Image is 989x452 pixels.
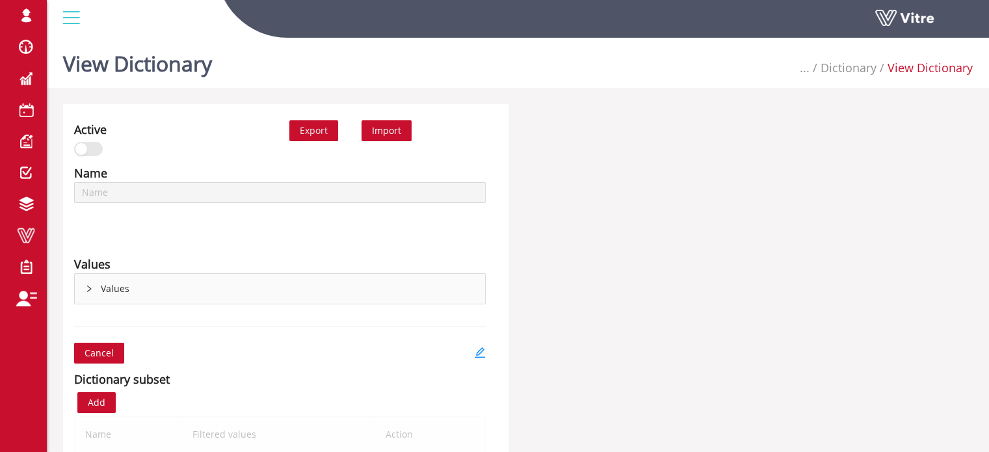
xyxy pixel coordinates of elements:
[75,274,485,304] div: rightValues
[88,395,105,410] span: Add
[474,347,486,358] span: edit
[74,164,107,182] div: Name
[74,370,170,388] div: Dictionary subset
[74,343,124,364] button: Cancel
[85,285,93,293] span: right
[74,255,111,273] div: Values
[77,392,116,413] button: Add
[85,346,114,360] span: Cancel
[63,33,212,88] h1: View Dictionary
[877,59,973,77] li: View Dictionary
[372,124,401,137] span: Import
[821,60,877,75] a: Dictionary
[74,182,486,203] input: Name
[800,60,810,75] span: ...
[74,120,107,139] div: Active
[289,120,338,141] button: Export
[474,343,486,364] a: edit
